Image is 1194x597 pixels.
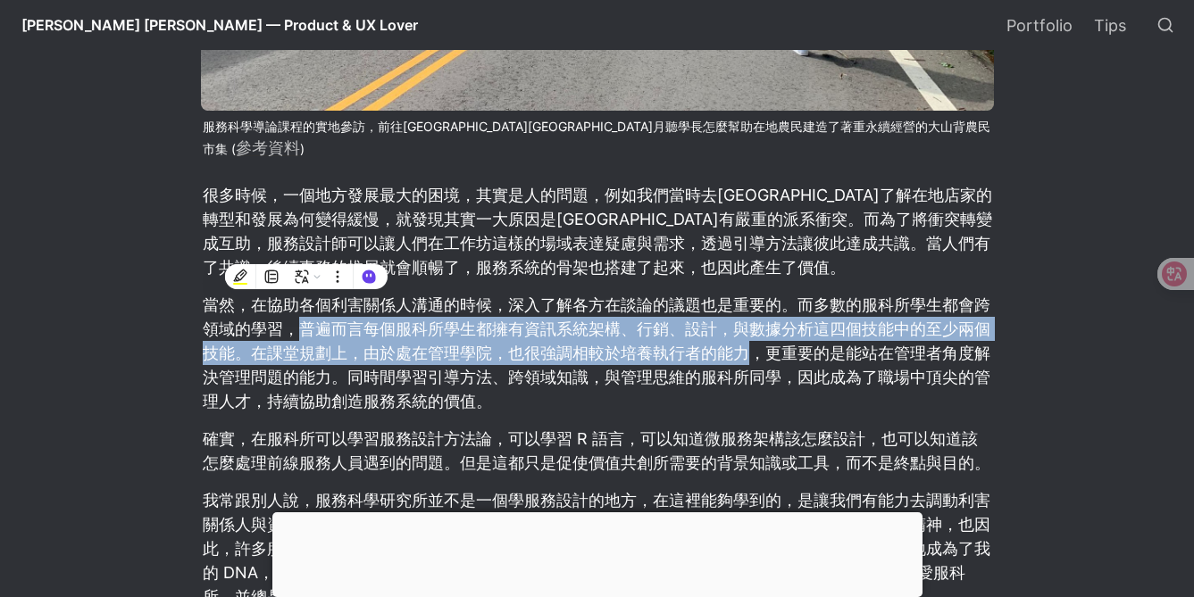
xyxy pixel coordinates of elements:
[21,16,418,34] span: [PERSON_NAME] [PERSON_NAME] — Product & UX Lover
[201,180,994,282] p: 很多時候，一個地方發展最大的困境，其實是人的問題，例如我們當時去[GEOGRAPHIC_DATA]了解在地店家的轉型和發展為何變得緩慢，就發現其實一大原因是[GEOGRAPHIC_DATA]有嚴...
[272,512,923,593] iframe: Advertisement
[236,138,300,157] a: 參考資料
[201,111,994,165] figcaption: 服務科學導論課程的實地參訪，前往[GEOGRAPHIC_DATA][GEOGRAPHIC_DATA]月聽學長怎麼幫助在地農民建造了著重永續經營的大山背農民市集 ( )
[201,290,994,416] p: 當然，在協助各個利害關係人溝通的時候，深入了解各方在談論的議題也是重要的。而多數的服科所學生都會跨領域的學習，普遍而言每個服科所學生都擁有資訊系統架構、行銷、設計，與數據分析這四個技能中的至少兩...
[201,424,994,477] p: 確實，在服科所可以學習服務設計方法論，可以學習 R 語言，可以知道微服務架構該怎麼設計，也可以知道該怎麼處理前線服務人員遇到的問題。但是這都只是促使價值共創所需要的背景知識或工具，而不是終點與目的。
